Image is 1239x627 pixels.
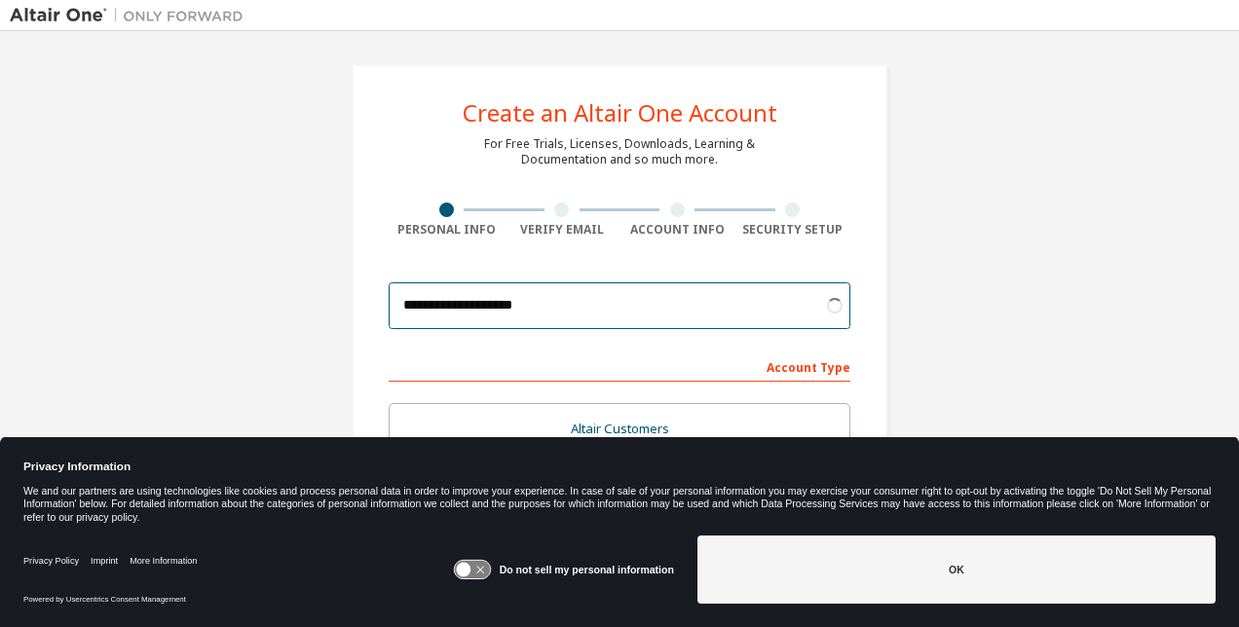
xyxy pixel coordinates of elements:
img: Altair One [10,6,253,25]
div: Account Type [389,350,850,382]
div: Create an Altair One Account [463,101,777,125]
div: For Free Trials, Licenses, Downloads, Learning & Documentation and so much more. [484,136,755,167]
div: Security Setup [735,222,851,238]
div: Verify Email [505,222,620,238]
div: Altair Customers [401,416,838,443]
div: Personal Info [389,222,505,238]
div: Account Info [619,222,735,238]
